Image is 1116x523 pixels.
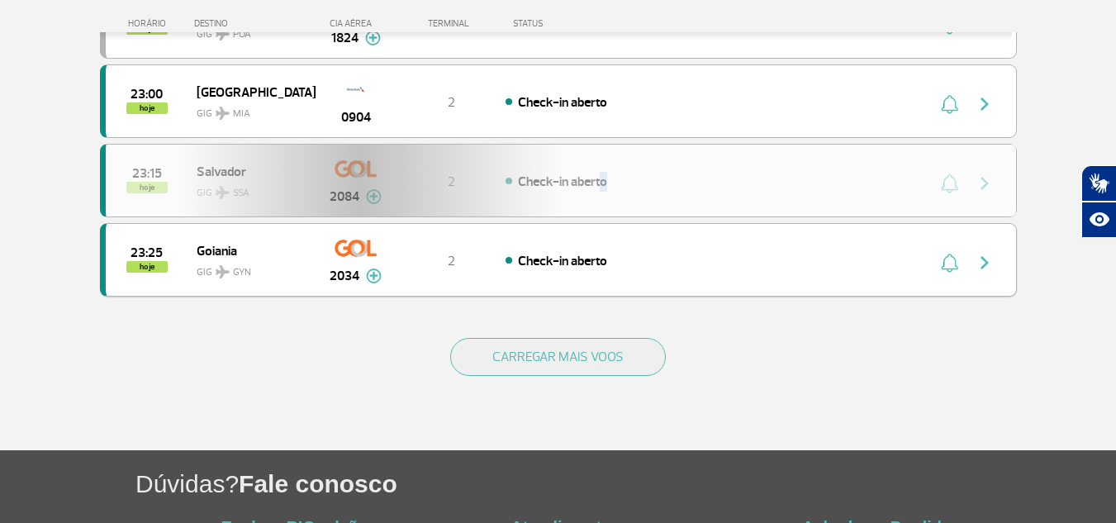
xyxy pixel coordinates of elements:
[518,253,607,269] span: Check-in aberto
[941,94,958,114] img: sino-painel-voo.svg
[1081,165,1116,238] div: Plugin de acessibilidade da Hand Talk.
[216,265,230,278] img: destiny_airplane.svg
[450,338,666,376] button: CARREGAR MAIS VOOS
[131,247,163,259] span: 2025-08-27 23:25:00
[315,18,397,29] div: CIA AÉREA
[197,81,302,102] span: [GEOGRAPHIC_DATA]
[126,261,168,273] span: hoje
[233,265,251,280] span: GYN
[197,240,302,261] span: Goiania
[194,18,315,29] div: DESTINO
[135,467,1116,501] h1: Dúvidas?
[397,18,505,29] div: TERMINAL
[126,102,168,114] span: hoje
[216,107,230,120] img: destiny_airplane.svg
[330,266,359,286] span: 2034
[975,253,995,273] img: seta-direita-painel-voo.svg
[197,256,302,280] span: GIG
[941,253,958,273] img: sino-painel-voo.svg
[197,97,302,121] span: GIG
[505,18,639,29] div: STATUS
[448,253,455,269] span: 2
[366,269,382,283] img: mais-info-painel-voo.svg
[239,470,397,497] span: Fale conosco
[105,18,195,29] div: HORÁRIO
[1081,202,1116,238] button: Abrir recursos assistivos.
[341,107,371,127] span: 0904
[233,107,250,121] span: MIA
[1081,165,1116,202] button: Abrir tradutor de língua de sinais.
[448,94,455,111] span: 2
[975,94,995,114] img: seta-direita-painel-voo.svg
[131,88,163,100] span: 2025-08-27 23:00:00
[518,94,607,111] span: Check-in aberto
